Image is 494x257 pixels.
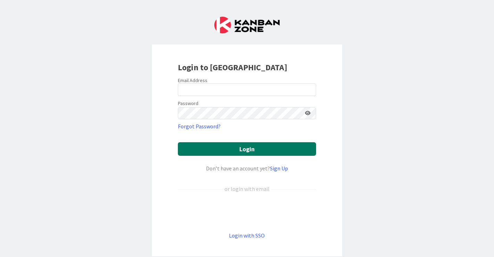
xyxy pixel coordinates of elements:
[174,204,320,220] iframe: Sign in with Google Button
[178,77,207,83] label: Email Address
[178,100,198,107] label: Password
[178,142,316,156] button: Login
[178,122,221,130] a: Forgot Password?
[214,17,280,33] img: Kanban Zone
[178,164,316,172] div: Don’t have an account yet?
[270,165,288,172] a: Sign Up
[229,232,265,239] a: Login with SSO
[178,62,287,73] b: Login to [GEOGRAPHIC_DATA]
[223,185,271,193] div: or login with email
